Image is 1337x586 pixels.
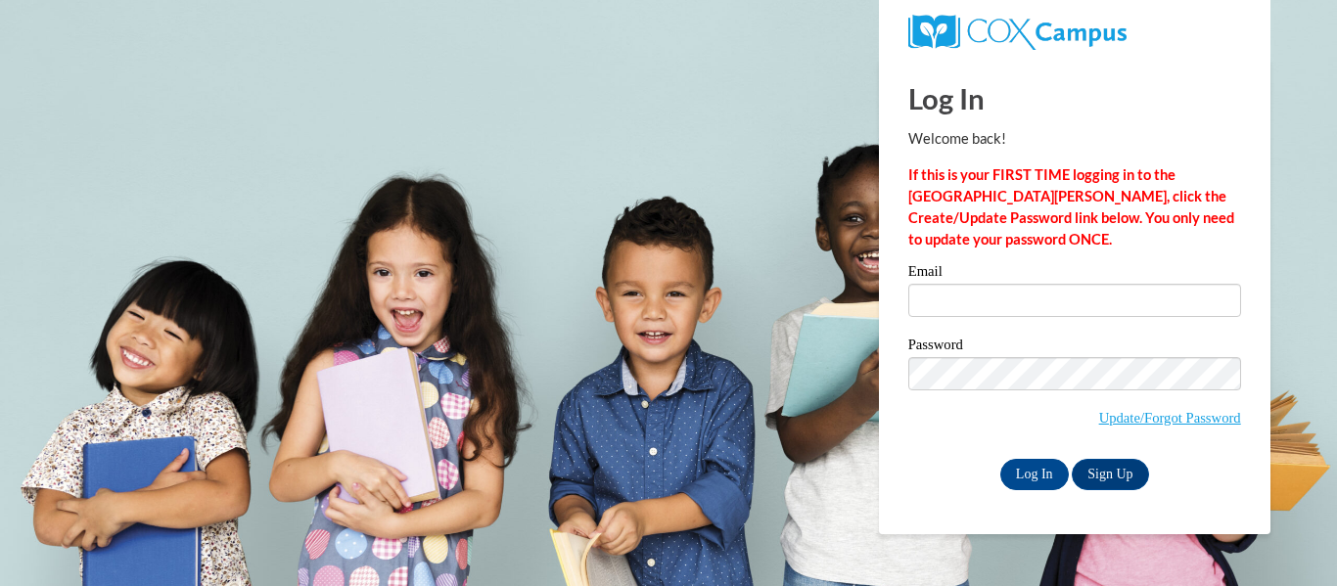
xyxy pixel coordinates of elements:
[908,264,1241,284] label: Email
[1000,459,1069,490] input: Log In
[908,128,1241,150] p: Welcome back!
[908,78,1241,118] h1: Log In
[1072,459,1148,490] a: Sign Up
[908,338,1241,357] label: Password
[1099,410,1241,426] a: Update/Forgot Password
[908,166,1234,248] strong: If this is your FIRST TIME logging in to the [GEOGRAPHIC_DATA][PERSON_NAME], click the Create/Upd...
[908,15,1127,50] img: COX Campus
[908,23,1127,39] a: COX Campus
